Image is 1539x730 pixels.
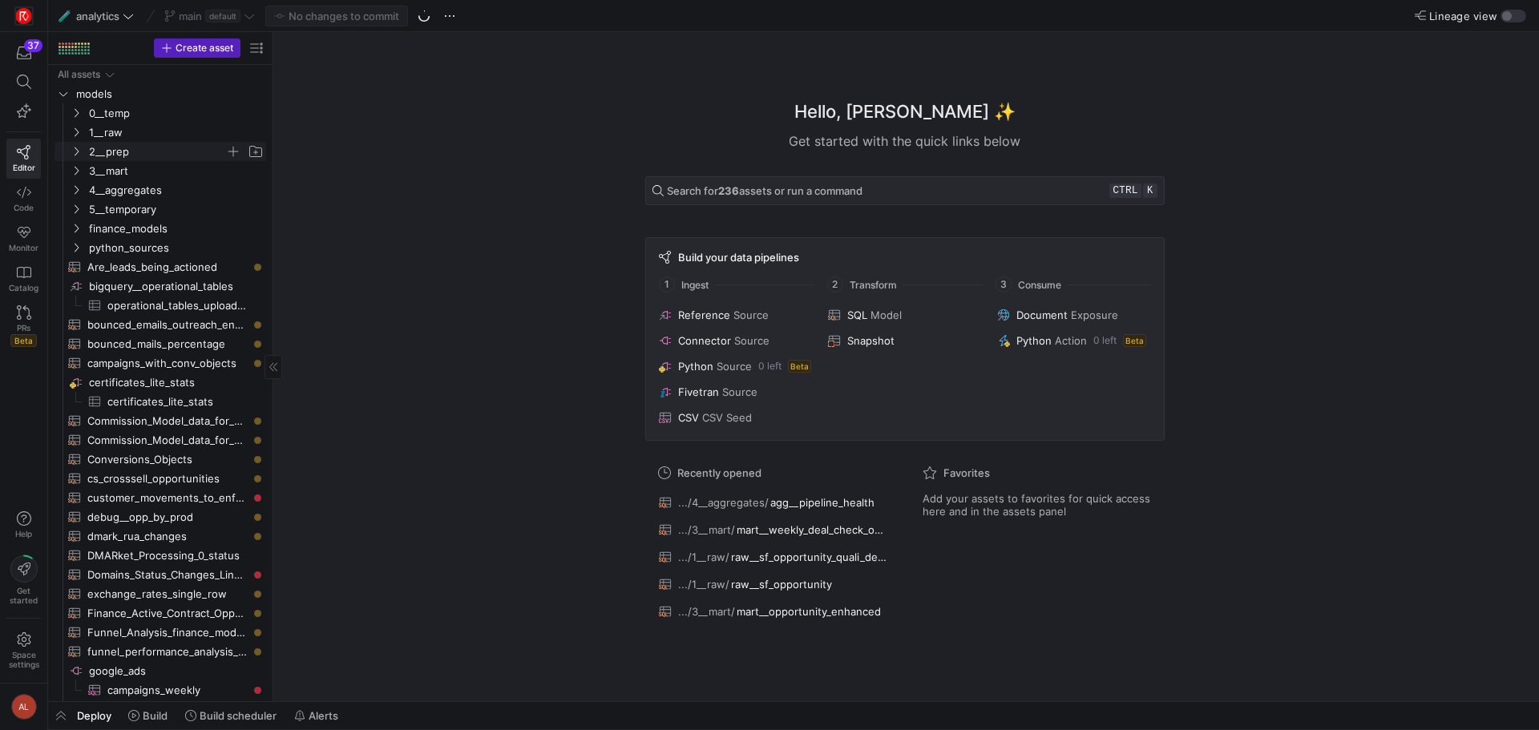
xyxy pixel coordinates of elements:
[309,709,338,722] span: Alerts
[89,162,264,180] span: 3__mart
[89,200,264,219] span: 5__temporary
[55,276,266,296] a: bigquery__operational_tables​​​​​​​​
[55,373,266,392] a: certificates_lite_stats​​​​​​​​
[55,373,266,392] div: Press SPACE to select this row.
[6,219,41,259] a: Monitor
[87,450,248,469] span: Conversions_Objects​​​​​​​​​​
[9,283,38,292] span: Catalog
[55,200,266,219] div: Press SPACE to select this row.
[656,331,815,350] button: ConnectorSource
[55,507,266,526] div: Press SPACE to select this row.
[6,504,41,546] button: Help
[58,69,100,80] div: All assets
[55,584,266,603] div: Press SPACE to select this row.
[6,38,41,67] button: 37
[794,99,1016,125] h1: Hello, [PERSON_NAME] ✨
[107,681,248,700] span: campaigns_weekly​​​​​​​​​
[55,6,138,26] button: 🧪analytics
[76,10,119,22] span: analytics
[678,523,735,536] span: .../3__mart/
[107,296,248,315] span: operational_tables_uploaded_conversions​​​​​​​​​
[6,625,41,676] a: Spacesettings
[1143,184,1157,198] kbd: k
[731,551,887,563] span: raw__sf_opportunity_quali_detail
[16,8,32,24] img: https://storage.googleapis.com/y42-prod-data-exchange/images/C0c2ZRu8XU2mQEXUlKrTCN4i0dD3czfOt8UZ...
[645,176,1165,205] button: Search for236assets or run a commandctrlk
[87,566,248,584] span: Domains_Status_Changes_Linked_to_Implementation_Projects​​​​​​​​​​
[655,574,891,595] button: .../1__raw/raw__sf_opportunity
[89,220,264,238] span: finance_models
[87,585,248,603] span: exchange_rates_single_row​​​​​​​​​​
[55,623,266,642] a: Funnel_Analysis_finance_model_table_output​​​​​​​​​​
[87,412,248,430] span: Commission_Model_data_for_AEs_and_SDRs_aeoutput​​​​​​​​​​
[788,360,811,373] span: Beta
[87,489,248,507] span: customer_movements_to_enforcement​​​​​​​​​​
[55,219,266,238] div: Press SPACE to select this row.
[737,605,881,618] span: mart__opportunity_enhanced
[6,179,41,219] a: Code
[55,546,266,565] div: Press SPACE to select this row.
[76,85,264,103] span: models
[770,496,875,509] span: agg__pipeline_health
[87,431,248,450] span: Commission_Model_data_for_AEs_and_SDRs_sdroutput​​​​​​​​​​
[734,334,769,347] span: Source
[89,373,264,392] span: certificates_lite_stats​​​​​​​​
[731,578,832,591] span: raw__sf_opportunity
[923,492,1152,518] span: Add your assets to favorites for quick access here and in the assets panel
[55,584,266,603] a: exchange_rates_single_row​​​​​​​​​​
[89,123,264,142] span: 1__raw
[55,65,266,84] div: Press SPACE to select this row.
[55,392,266,411] div: Press SPACE to select this row.
[176,42,233,54] span: Create asset
[55,411,266,430] a: Commission_Model_data_for_AEs_and_SDRs_aeoutput​​​​​​​​​​
[89,104,264,123] span: 0__temp
[55,507,266,526] a: debug__opp_by_prod​​​​​​​​​​
[77,709,111,722] span: Deploy
[678,551,729,563] span: .../1__raw/
[722,385,757,398] span: Source
[55,565,266,584] div: Press SPACE to select this row.
[994,305,1153,325] button: DocumentExposure
[1123,334,1146,347] span: Beta
[677,466,761,479] span: Recently opened
[9,243,38,252] span: Monitor
[6,299,41,353] a: PRsBeta
[656,408,815,427] button: CSVCSV Seed
[55,661,266,680] a: google_ads​​​​​​​​
[24,39,42,52] div: 37
[1109,184,1141,198] kbd: ctrl
[178,702,284,729] button: Build scheduler
[870,309,902,321] span: Model
[678,496,769,509] span: .../4__aggregates/
[89,277,264,296] span: bigquery__operational_tables​​​​​​​​
[55,642,266,661] a: funnel_performance_analysis__daily​​​​​​​​​​
[55,180,266,200] div: Press SPACE to select this row.
[55,84,266,103] div: Press SPACE to select this row.
[11,694,37,720] div: AL
[89,662,264,680] span: google_ads​​​​​​​​
[107,393,248,411] span: certificates_lite_stats​​​​​​​​​
[678,360,713,373] span: Python
[1016,309,1068,321] span: Document
[6,259,41,299] a: Catalog
[678,334,731,347] span: Connector
[55,315,266,334] a: bounced_emails_outreach_enhanced​​​​​​​​​​
[17,323,30,333] span: PRs
[847,309,867,321] span: SQL
[943,466,990,479] span: Favorites
[678,309,730,321] span: Reference
[655,492,891,513] button: .../4__aggregates/agg__pipeline_health
[678,385,719,398] span: Fivetran
[87,258,248,276] span: Are_leads_being_actioned​​​​​​​​​​
[55,488,266,507] div: Press SPACE to select this row.
[55,315,266,334] div: Press SPACE to select this row.
[55,142,266,161] div: Press SPACE to select this row.
[55,661,266,680] div: Press SPACE to select this row.
[87,527,248,546] span: dmark_rua_changes​​​​​​​​​​
[702,411,752,424] span: CSV Seed
[55,680,266,700] div: Press SPACE to select this row.
[678,578,729,591] span: .../1__raw/
[55,565,266,584] a: Domains_Status_Changes_Linked_to_Implementation_Projects​​​​​​​​​​
[667,184,862,197] span: Search for assets or run a command
[55,469,266,488] a: cs_crosssell_opportunities​​​​​​​​​​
